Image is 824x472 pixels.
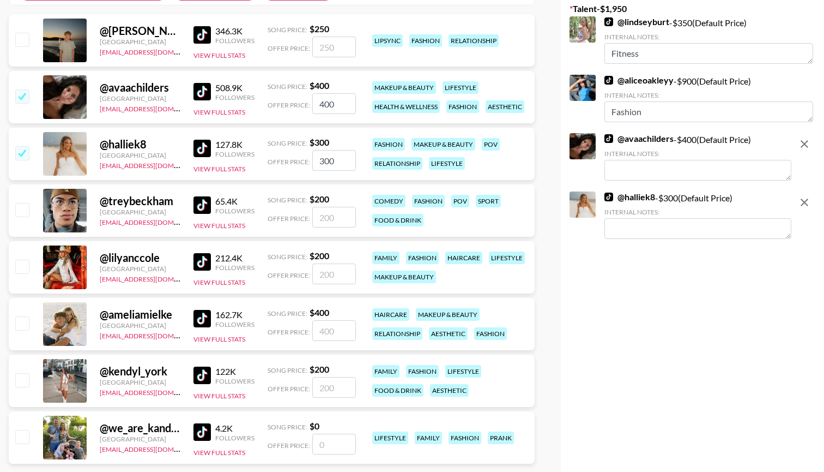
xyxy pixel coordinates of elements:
div: fashion [406,365,439,378]
strong: $ 250 [310,23,329,34]
a: @lindseyburt [604,16,669,27]
div: relationship [449,34,499,47]
a: @halliek8 [604,192,655,202]
div: Followers [215,320,255,328]
span: Offer Price: [268,328,310,336]
span: Offer Price: [268,44,310,52]
input: 250 [312,37,356,57]
strong: $ 200 [310,364,329,374]
div: haircare [372,308,409,321]
strong: $ 200 [310,250,329,261]
div: fashion [372,138,405,151]
div: lifestyle [443,81,478,94]
div: Followers [215,150,255,158]
strong: $ 0 [310,421,319,431]
div: 162.7K [215,309,255,320]
div: prank [488,432,514,444]
div: fashion [474,327,507,340]
div: 4.2K [215,423,255,434]
div: 508.9K [215,82,255,93]
div: family [372,252,399,264]
button: View Full Stats [193,278,245,286]
div: Followers [215,264,255,272]
img: TikTok [193,253,211,271]
span: Offer Price: [268,271,310,279]
div: Internal Notes: [604,33,813,41]
span: Song Price: [268,82,307,91]
span: Offer Price: [268,385,310,393]
div: makeup & beauty [411,138,475,151]
span: Song Price: [268,139,307,147]
div: aesthetic [429,327,468,340]
div: makeup & beauty [372,81,436,94]
img: TikTok [193,367,211,384]
img: TikTok [193,196,211,214]
div: fashion [449,432,481,444]
div: [GEOGRAPHIC_DATA] [100,94,180,103]
a: [EMAIL_ADDRESS][DOMAIN_NAME] [100,330,209,340]
button: View Full Stats [193,108,245,116]
div: @ ameliamielke [100,308,180,321]
span: Offer Price: [268,214,310,223]
a: [EMAIL_ADDRESS][DOMAIN_NAME] [100,386,209,397]
span: Song Price: [268,26,307,34]
textarea: Fitness [604,43,813,64]
input: 400 [312,93,356,114]
div: fashion [446,100,479,113]
span: Offer Price: [268,158,310,166]
span: Offer Price: [268,441,310,450]
div: Followers [215,37,255,45]
div: aesthetic [430,384,469,397]
input: 300 [312,150,356,171]
div: lifestyle [429,157,465,170]
img: TikTok [604,193,613,201]
span: Song Price: [268,366,307,374]
button: View Full Stats [193,165,245,173]
div: comedy [372,195,405,207]
div: [GEOGRAPHIC_DATA] [100,435,180,443]
div: 65.4K [215,196,255,207]
div: lifestyle [489,252,525,264]
strong: $ 400 [310,80,329,91]
button: View Full Stats [193,392,245,400]
div: [GEOGRAPHIC_DATA] [100,208,180,216]
div: relationship [372,157,422,170]
div: @ lilyanccole [100,251,180,265]
div: Followers [215,93,255,101]
div: fashion [406,252,439,264]
div: sport [476,195,501,207]
div: @ [PERSON_NAME].taylor07 [100,24,180,38]
div: pov [482,138,500,151]
div: Internal Notes: [604,150,791,158]
input: 200 [312,264,356,284]
strong: $ 300 [310,137,329,147]
div: 127.8K [215,139,255,150]
span: Offer Price: [268,101,310,109]
div: [GEOGRAPHIC_DATA] [100,265,180,273]
img: TikTok [193,140,211,157]
img: TikTok [193,310,211,327]
textarea: Fashion [604,101,813,122]
a: @avaachilders [604,133,674,144]
div: makeup & beauty [416,308,480,321]
div: haircare [445,252,482,264]
div: 122K [215,366,255,377]
div: - $ 350 (Default Price) [604,16,813,64]
input: 0 [312,434,356,455]
button: remove [793,192,815,213]
div: @ avaachilders [100,81,180,94]
div: @ treybeckham [100,194,180,208]
div: food & drink [372,384,423,397]
div: Followers [215,377,255,385]
div: @ halliek8 [100,138,180,151]
div: @ we_are_kandels [100,421,180,435]
img: TikTok [193,26,211,44]
a: [EMAIL_ADDRESS][DOMAIN_NAME] [100,159,209,170]
button: View Full Stats [193,335,245,343]
div: family [415,432,442,444]
div: lifestyle [372,432,408,444]
button: View Full Stats [193,449,245,457]
input: 200 [312,377,356,398]
button: View Full Stats [193,51,245,59]
div: 212.4K [215,253,255,264]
